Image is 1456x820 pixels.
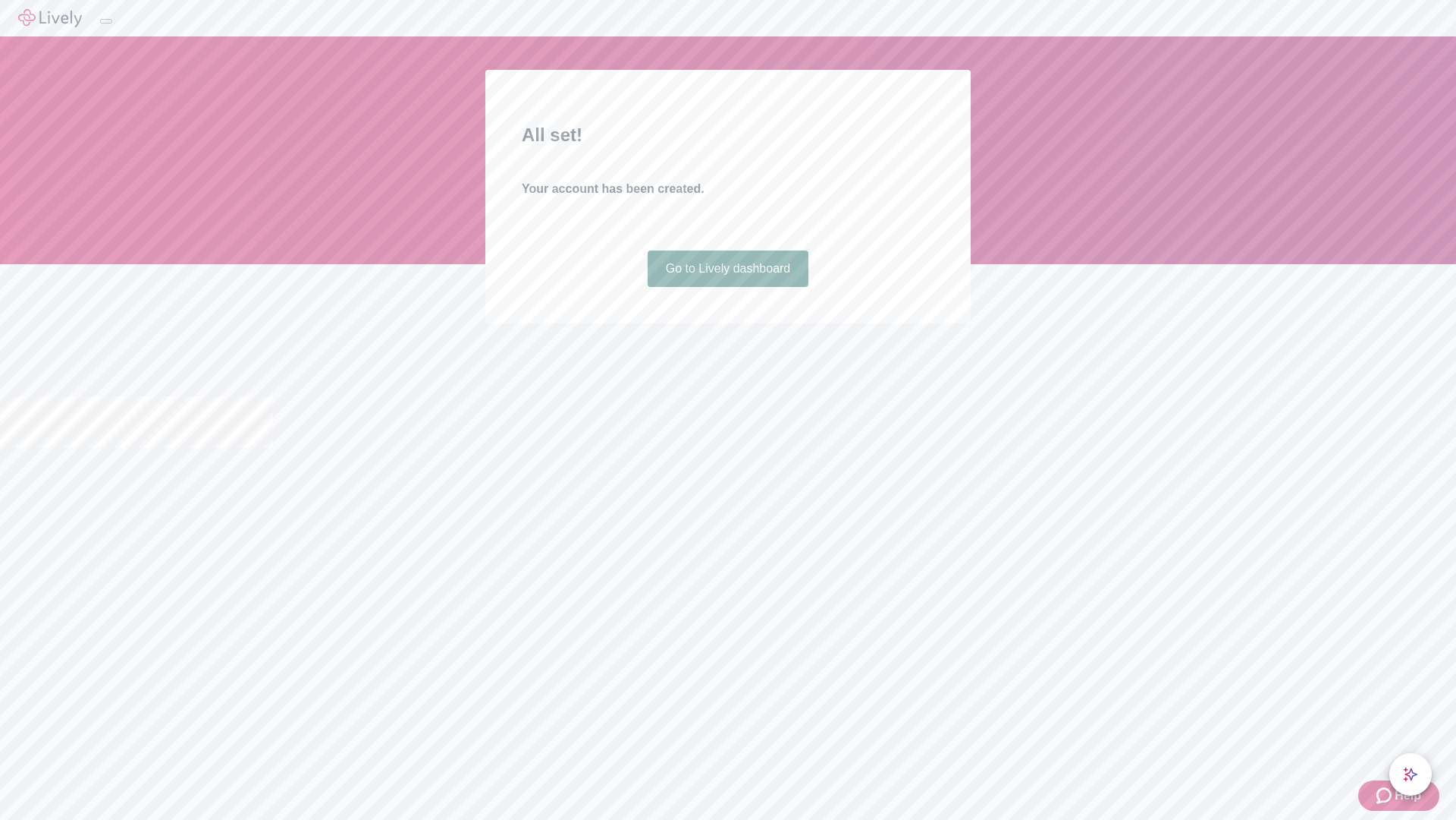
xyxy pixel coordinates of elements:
[18,9,82,27] img: Lively
[100,19,112,24] button: Log out
[1389,753,1432,796] button: chat
[648,251,809,287] a: Go to Lively dashboard
[1376,787,1395,805] svg: Zendesk support icon
[1358,781,1439,811] button: Zendesk support iconHelp
[1395,787,1421,805] span: Help
[522,121,934,149] h2: All set!
[522,180,934,198] h4: Your account has been created.
[1403,767,1418,782] svg: Lively AI Assistant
